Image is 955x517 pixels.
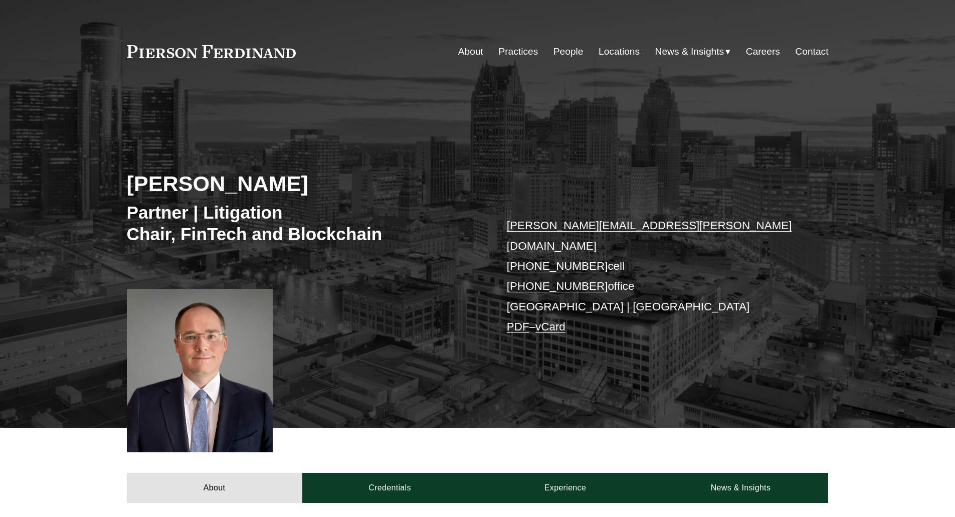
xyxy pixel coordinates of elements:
a: folder dropdown [655,42,731,61]
a: Locations [599,42,640,61]
h2: [PERSON_NAME] [127,170,478,197]
a: News & Insights [653,473,828,503]
a: Contact [795,42,828,61]
p: cell office [GEOGRAPHIC_DATA] | [GEOGRAPHIC_DATA] – [507,216,799,337]
a: About [127,473,302,503]
a: [PHONE_NUMBER] [507,280,608,292]
a: Careers [746,42,780,61]
a: People [553,42,584,61]
a: [PERSON_NAME][EMAIL_ADDRESS][PERSON_NAME][DOMAIN_NAME] [507,219,792,252]
h3: Partner | Litigation Chair, FinTech and Blockchain [127,202,478,245]
a: About [458,42,483,61]
a: [PHONE_NUMBER] [507,260,608,272]
a: Credentials [302,473,478,503]
span: News & Insights [655,43,724,61]
a: Experience [478,473,653,503]
a: Practices [498,42,538,61]
a: PDF [507,320,529,333]
a: vCard [535,320,565,333]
